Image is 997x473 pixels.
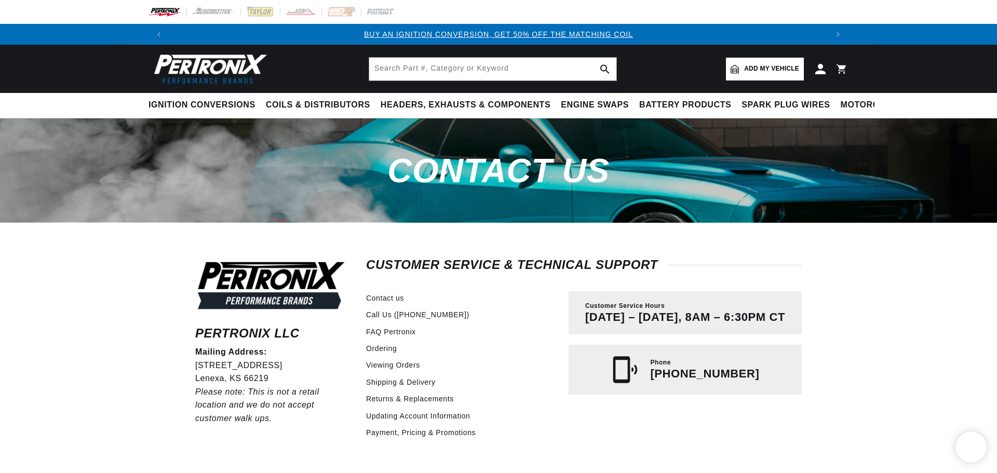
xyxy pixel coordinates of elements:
[561,100,629,111] span: Engine Swaps
[366,309,469,320] a: Call Us ([PHONE_NUMBER])
[381,100,550,111] span: Headers, Exhausts & Components
[366,359,420,371] a: Viewing Orders
[366,343,397,354] a: Ordering
[726,58,804,80] a: Add my vehicle
[169,29,828,40] div: Announcement
[366,410,470,422] a: Updating Account Information
[364,30,633,38] a: BUY AN IGNITION CONVERSION, GET 50% OFF THE MATCHING COIL
[585,302,665,310] span: Customer Service Hours
[744,64,799,74] span: Add my vehicle
[366,393,454,404] a: Returns & Replacements
[195,372,347,385] p: Lenexa, KS 66219
[195,347,267,356] strong: Mailing Address:
[836,93,908,117] summary: Motorcycle
[366,376,436,388] a: Shipping & Delivery
[369,58,616,80] input: Search Part #, Category or Keyword
[195,387,319,423] em: Please note: This is not a retail location and we do not accept customer walk ups.
[261,93,375,117] summary: Coils & Distributors
[366,326,416,337] a: FAQ Pertronix
[594,58,616,80] button: search button
[195,328,347,339] h6: Pertronix LLC
[149,93,261,117] summary: Ignition Conversions
[195,359,347,372] p: [STREET_ADDRESS]
[585,310,785,324] p: [DATE] – [DATE], 8AM – 6:30PM CT
[266,100,370,111] span: Coils & Distributors
[736,93,835,117] summary: Spark Plug Wires
[366,427,476,438] a: Payment, Pricing & Promotions
[650,358,671,367] span: Phone
[375,93,556,117] summary: Headers, Exhausts & Components
[841,100,902,111] span: Motorcycle
[828,24,848,45] button: Translation missing: en.sections.announcements.next_announcement
[650,367,759,381] p: [PHONE_NUMBER]
[169,29,828,40] div: 1 of 3
[742,100,830,111] span: Spark Plug Wires
[123,24,874,45] slideshow-component: Translation missing: en.sections.announcements.announcement_bar
[149,51,268,87] img: Pertronix
[556,93,634,117] summary: Engine Swaps
[366,292,404,304] a: Contact us
[639,100,731,111] span: Battery Products
[569,345,802,395] a: Phone [PHONE_NUMBER]
[149,24,169,45] button: Translation missing: en.sections.announcements.previous_announcement
[634,93,736,117] summary: Battery Products
[149,100,255,111] span: Ignition Conversions
[366,260,802,270] h2: Customer Service & Technical Support
[387,152,609,190] span: Contact us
